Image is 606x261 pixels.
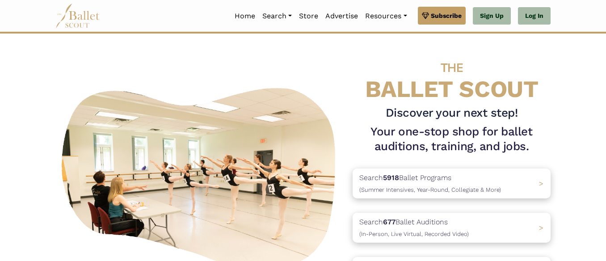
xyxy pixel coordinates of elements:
[359,172,501,195] p: Search Ballet Programs
[231,7,259,25] a: Home
[353,105,551,121] h3: Discover your next step!
[359,231,469,237] span: (In-Person, Live Virtual, Recorded Video)
[418,7,466,25] a: Subscribe
[422,11,429,21] img: gem.svg
[259,7,295,25] a: Search
[353,124,551,155] h1: Your one-stop shop for ballet auditions, training, and jobs.
[353,213,551,243] a: Search677Ballet Auditions(In-Person, Live Virtual, Recorded Video) >
[353,168,551,198] a: Search5918Ballet Programs(Summer Intensives, Year-Round, Collegiate & More)>
[431,11,462,21] span: Subscribe
[359,216,469,239] p: Search Ballet Auditions
[383,218,396,226] b: 677
[518,7,551,25] a: Log In
[295,7,322,25] a: Store
[441,60,463,75] span: THE
[362,7,410,25] a: Resources
[322,7,362,25] a: Advertise
[473,7,511,25] a: Sign Up
[383,173,399,182] b: 5918
[359,186,501,193] span: (Summer Intensives, Year-Round, Collegiate & More)
[539,179,543,188] span: >
[539,223,543,232] span: >
[353,51,551,102] h4: BALLET SCOUT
